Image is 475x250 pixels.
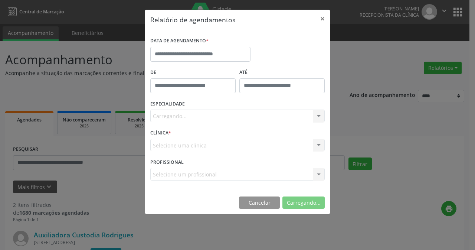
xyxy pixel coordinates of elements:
button: Cancelar [239,197,280,209]
label: CLÍNICA [150,127,171,139]
label: De [150,67,236,78]
label: PROFISSIONAL [150,156,184,168]
label: ESPECIALIDADE [150,98,185,110]
label: DATA DE AGENDAMENTO [150,35,209,47]
button: Close [315,10,330,28]
h5: Relatório de agendamentos [150,15,235,25]
button: Carregando... [282,197,325,209]
label: ATÉ [239,67,325,78]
